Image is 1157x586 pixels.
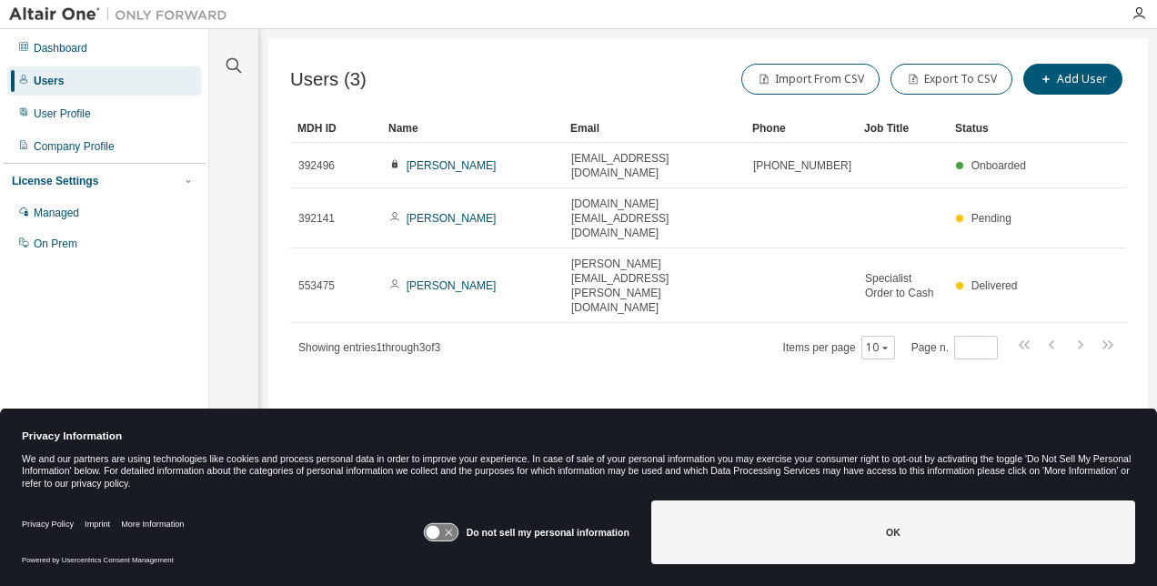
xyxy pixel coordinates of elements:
span: Delivered [971,279,1018,292]
span: 553475 [298,278,335,293]
span: [EMAIL_ADDRESS][DOMAIN_NAME] [571,151,737,180]
button: Import From CSV [741,64,880,95]
div: Job Title [864,114,941,143]
span: Users (3) [290,69,367,90]
div: Dashboard [34,41,87,56]
div: MDH ID [297,114,374,143]
span: 392141 [298,211,335,226]
div: User Profile [34,106,91,121]
div: On Prem [34,237,77,251]
div: License Settings [12,174,98,188]
a: [PERSON_NAME] [407,279,497,292]
span: [PHONE_NUMBER] [753,158,851,173]
button: Export To CSV [890,64,1012,95]
span: Onboarded [971,159,1026,172]
button: 10 [866,340,890,355]
img: Altair One [9,5,236,24]
div: Users [34,74,64,88]
div: Status [955,114,1031,143]
a: [PERSON_NAME] [407,212,497,225]
span: Page n. [911,336,998,359]
div: Managed [34,206,79,220]
a: [PERSON_NAME] [407,159,497,172]
div: Phone [752,114,850,143]
button: Add User [1023,64,1122,95]
span: Showing entries 1 through 3 of 3 [298,341,440,354]
span: [DOMAIN_NAME][EMAIL_ADDRESS][DOMAIN_NAME] [571,197,737,240]
div: Email [570,114,738,143]
span: Pending [971,212,1011,225]
span: [PERSON_NAME][EMAIL_ADDRESS][PERSON_NAME][DOMAIN_NAME] [571,257,737,315]
span: 392496 [298,158,335,173]
span: Items per page [783,336,895,359]
div: Company Profile [34,139,115,154]
span: Specialist Order to Cash [865,271,940,300]
div: Name [388,114,556,143]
